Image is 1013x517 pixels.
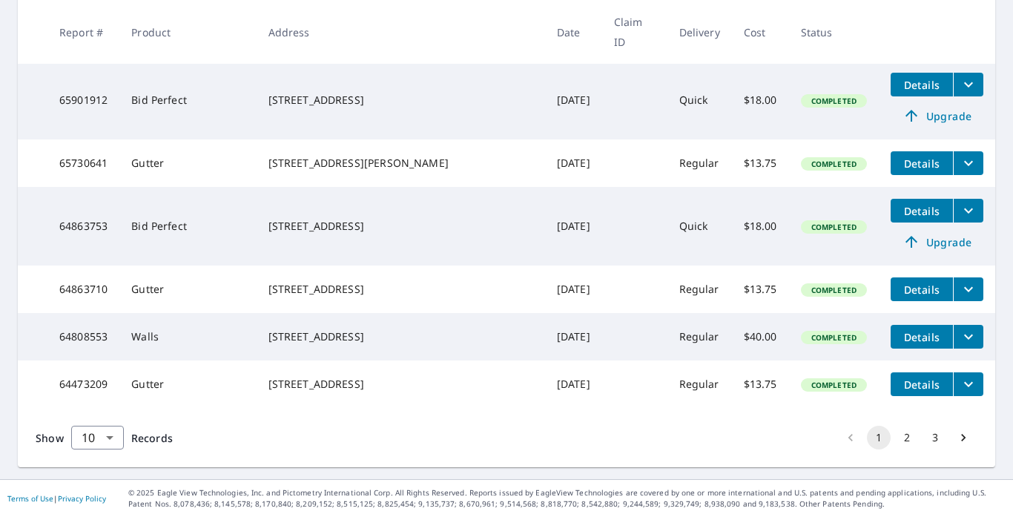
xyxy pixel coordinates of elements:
td: Quick [667,61,732,139]
span: Records [131,431,173,445]
td: $13.75 [732,266,789,313]
button: detailsBtn-64473209 [891,372,953,396]
td: $40.00 [732,313,789,360]
span: Upgrade [900,107,974,125]
p: | [7,494,106,503]
td: Bid Perfect [119,187,256,266]
div: [STREET_ADDRESS] [268,219,533,234]
td: $18.00 [732,187,789,266]
span: Details [900,330,944,344]
span: Details [900,78,944,92]
a: Upgrade [891,230,983,254]
button: filesDropdownBtn-65901912 [953,73,983,96]
td: Walls [119,313,256,360]
div: Show 10 records [71,426,124,450]
button: filesDropdownBtn-64863753 [953,199,983,223]
a: Terms of Use [7,493,53,504]
td: 64863710 [47,266,119,313]
td: Regular [667,360,732,408]
button: detailsBtn-65901912 [891,73,953,96]
td: Bid Perfect [119,61,256,139]
td: 64863753 [47,187,119,266]
span: Details [900,157,944,171]
button: filesDropdownBtn-65730641 [953,151,983,175]
td: $18.00 [732,61,789,139]
td: 64808553 [47,313,119,360]
button: detailsBtn-65730641 [891,151,953,175]
td: Regular [667,266,732,313]
button: detailsBtn-64863753 [891,199,953,223]
nav: pagination navigation [837,426,977,450]
span: Details [900,204,944,218]
button: filesDropdownBtn-64473209 [953,372,983,396]
td: [DATE] [545,61,602,139]
td: [DATE] [545,139,602,187]
div: [STREET_ADDRESS] [268,377,533,392]
p: © 2025 Eagle View Technologies, Inc. and Pictometry International Corp. All Rights Reserved. Repo... [128,487,1006,510]
div: [STREET_ADDRESS] [268,93,533,108]
span: Completed [802,285,865,295]
span: Upgrade [900,233,974,251]
div: [STREET_ADDRESS][PERSON_NAME] [268,156,533,171]
span: Completed [802,96,865,106]
td: 65730641 [47,139,119,187]
td: Regular [667,313,732,360]
button: page 1 [867,426,891,450]
span: Completed [802,159,865,169]
td: $13.75 [732,139,789,187]
td: [DATE] [545,360,602,408]
div: 10 [71,417,124,458]
a: Privacy Policy [58,493,106,504]
span: Details [900,283,944,297]
td: [DATE] [545,187,602,266]
td: Quick [667,187,732,266]
td: Gutter [119,139,256,187]
span: Completed [802,380,865,390]
td: Gutter [119,266,256,313]
button: Go to next page [951,426,975,450]
span: Completed [802,332,865,343]
button: filesDropdownBtn-64808553 [953,325,983,349]
span: Show [36,431,64,445]
td: Regular [667,139,732,187]
td: [DATE] [545,266,602,313]
td: 65901912 [47,61,119,139]
td: [DATE] [545,313,602,360]
span: Details [900,378,944,392]
button: detailsBtn-64808553 [891,325,953,349]
td: Gutter [119,360,256,408]
div: [STREET_ADDRESS] [268,329,533,344]
button: detailsBtn-64863710 [891,277,953,301]
span: Completed [802,222,865,232]
button: Go to page 3 [923,426,947,450]
div: [STREET_ADDRESS] [268,282,533,297]
td: 64473209 [47,360,119,408]
button: Go to page 2 [895,426,919,450]
td: $13.75 [732,360,789,408]
a: Upgrade [891,104,983,128]
button: filesDropdownBtn-64863710 [953,277,983,301]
